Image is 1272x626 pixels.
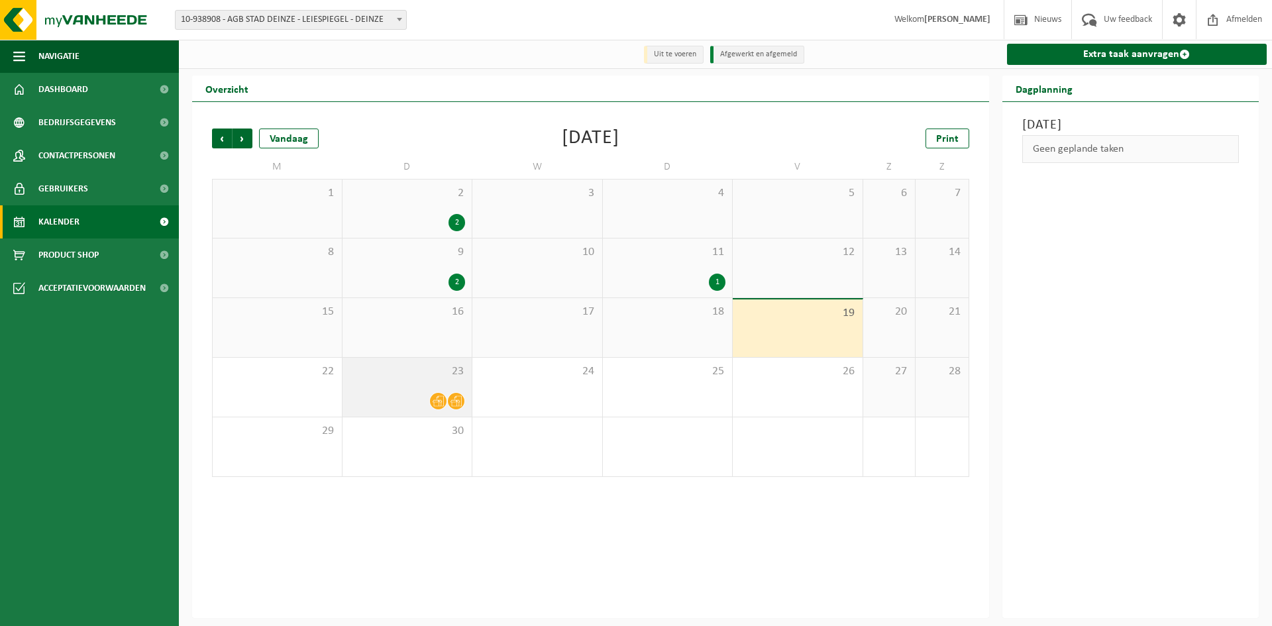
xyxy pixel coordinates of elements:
[449,274,465,291] div: 2
[219,364,335,379] span: 22
[219,424,335,439] span: 29
[609,245,726,260] span: 11
[1002,76,1086,101] h2: Dagplanning
[349,305,466,319] span: 16
[916,155,969,179] td: Z
[709,274,725,291] div: 1
[38,139,115,172] span: Contactpersonen
[38,40,79,73] span: Navigatie
[349,245,466,260] span: 9
[472,155,603,179] td: W
[562,129,619,148] div: [DATE]
[38,172,88,205] span: Gebruikers
[922,245,961,260] span: 14
[175,10,407,30] span: 10-938908 - AGB STAD DEINZE - LEIESPIEGEL - DEINZE
[233,129,252,148] span: Volgende
[603,155,733,179] td: D
[644,46,704,64] li: Uit te voeren
[739,306,856,321] span: 19
[870,364,909,379] span: 27
[739,245,856,260] span: 12
[219,186,335,201] span: 1
[219,305,335,319] span: 15
[1022,135,1240,163] div: Geen geplande taken
[38,238,99,272] span: Product Shop
[479,186,596,201] span: 3
[176,11,406,29] span: 10-938908 - AGB STAD DEINZE - LEIESPIEGEL - DEINZE
[38,205,79,238] span: Kalender
[1022,115,1240,135] h3: [DATE]
[924,15,990,25] strong: [PERSON_NAME]
[733,155,863,179] td: V
[349,424,466,439] span: 30
[739,364,856,379] span: 26
[609,186,726,201] span: 4
[38,272,146,305] span: Acceptatievoorwaarden
[739,186,856,201] span: 5
[922,364,961,379] span: 28
[219,245,335,260] span: 8
[38,106,116,139] span: Bedrijfsgegevens
[259,129,319,148] div: Vandaag
[479,364,596,379] span: 24
[870,305,909,319] span: 20
[609,364,726,379] span: 25
[343,155,473,179] td: D
[609,305,726,319] span: 18
[349,186,466,201] span: 2
[922,186,961,201] span: 7
[926,129,969,148] a: Print
[349,364,466,379] span: 23
[710,46,804,64] li: Afgewerkt en afgemeld
[863,155,916,179] td: Z
[38,73,88,106] span: Dashboard
[870,245,909,260] span: 13
[212,129,232,148] span: Vorige
[449,214,465,231] div: 2
[922,305,961,319] span: 21
[479,245,596,260] span: 10
[936,134,959,144] span: Print
[870,186,909,201] span: 6
[212,155,343,179] td: M
[1007,44,1267,65] a: Extra taak aanvragen
[192,76,262,101] h2: Overzicht
[479,305,596,319] span: 17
